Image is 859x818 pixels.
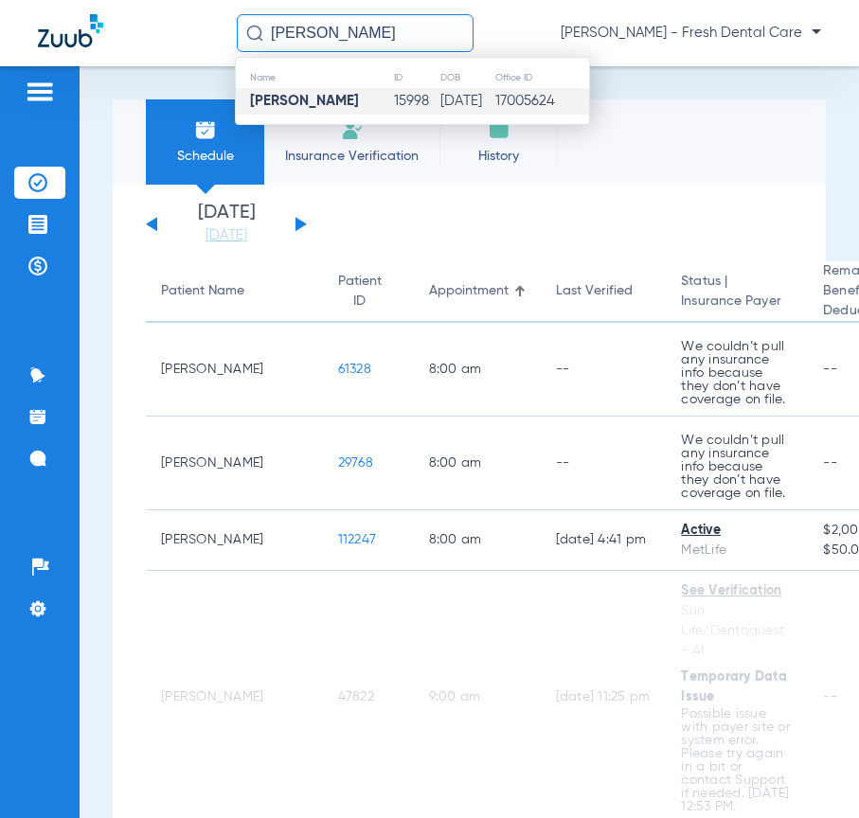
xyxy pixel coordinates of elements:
td: [DATE] [439,88,494,115]
strong: [PERSON_NAME] [250,94,359,108]
img: History [488,118,510,141]
div: Patient Name [161,281,308,301]
th: Name [236,67,393,88]
div: Sun Life/Dentaquest - AI [681,601,793,661]
th: Status | [666,261,808,323]
td: [PERSON_NAME] [146,323,323,417]
div: See Verification [681,581,793,601]
input: Search for patients [237,14,474,52]
img: Search Icon [246,25,263,42]
td: [PERSON_NAME] [146,417,323,510]
div: Patient ID [338,272,399,311]
span: 112247 [338,533,377,546]
iframe: Chat Widget [764,727,859,818]
span: 61328 [338,363,371,376]
th: Office ID [494,67,589,88]
td: [DATE] 4:41 PM [541,510,667,571]
span: Temporary Data Issue [681,670,787,703]
img: Schedule [194,118,217,141]
td: 17005624 [494,88,589,115]
div: Last Verified [556,281,633,301]
p: We couldn’t pull any insurance info because they don’t have coverage on file. [681,340,793,406]
span: [PERSON_NAME] - Fresh Dental Care [561,24,821,43]
th: ID [393,67,439,88]
p: Possible issue with payer site or system error. Please try again in a bit or contact Support if n... [681,707,793,813]
span: Schedule [160,147,250,166]
div: Patient ID [338,272,382,311]
p: We couldn’t pull any insurance info because they don’t have coverage on file. [681,434,793,500]
td: -- [541,323,667,417]
td: [PERSON_NAME] [146,510,323,571]
td: 8:00 AM [414,510,541,571]
td: 8:00 AM [414,417,541,510]
span: Insurance Payer [681,292,793,311]
a: [DATE] [170,226,283,245]
span: -- [823,456,837,470]
div: Patient Name [161,281,244,301]
div: Active [681,521,793,541]
img: hamburger-icon [25,80,55,103]
li: [DATE] [170,204,283,245]
div: Appointment [429,281,509,301]
span: -- [823,363,837,376]
span: -- [823,690,837,703]
th: DOB [439,67,494,88]
span: History [454,147,544,166]
span: 29768 [338,456,373,470]
span: 47822 [338,690,374,703]
td: -- [541,417,667,510]
img: Zuub Logo [38,14,103,47]
td: 15998 [393,88,439,115]
div: Last Verified [556,281,652,301]
span: Insurance Verification [278,147,425,166]
div: Appointment [429,281,526,301]
td: 8:00 AM [414,323,541,417]
img: Manual Insurance Verification [341,118,364,141]
div: MetLife [681,541,793,560]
